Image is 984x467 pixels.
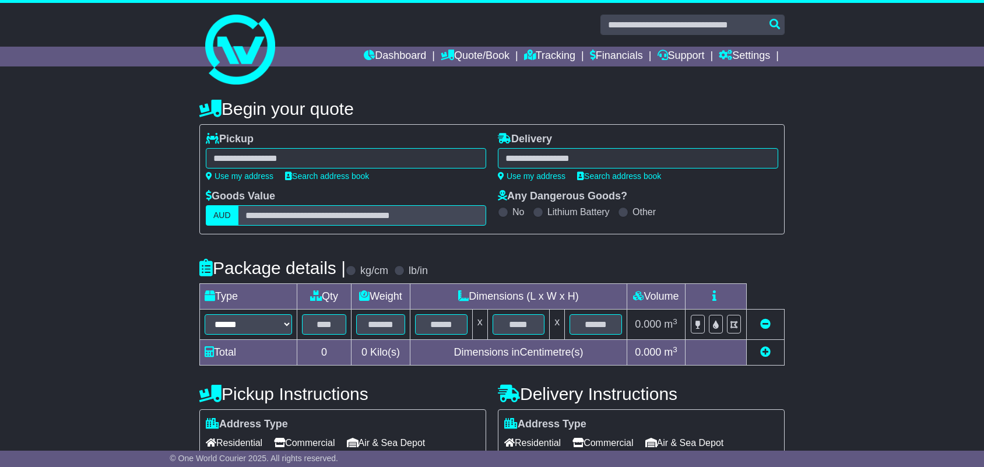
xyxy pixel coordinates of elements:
a: Dashboard [364,47,426,66]
span: Residential [206,434,262,452]
td: Dimensions (L x W x H) [410,284,627,310]
td: Qty [297,284,352,310]
a: Settings [719,47,770,66]
span: Commercial [572,434,633,452]
h4: Pickup Instructions [199,384,486,403]
a: Use my address [498,171,565,181]
label: Address Type [206,418,288,431]
a: Search address book [577,171,661,181]
td: x [472,310,487,340]
label: Delivery [498,133,552,146]
td: 0 [297,340,352,366]
label: Goods Value [206,190,275,203]
td: Total [200,340,297,366]
td: Kilo(s) [352,340,410,366]
sup: 3 [673,345,677,354]
label: AUD [206,205,238,226]
td: Volume [627,284,685,310]
a: Tracking [524,47,575,66]
label: Any Dangerous Goods? [498,190,627,203]
td: x [550,310,565,340]
a: Support [658,47,705,66]
a: Use my address [206,171,273,181]
span: m [664,318,677,330]
label: Address Type [504,418,586,431]
label: Lithium Battery [547,206,610,217]
h4: Delivery Instructions [498,384,785,403]
span: 0.000 [635,346,661,358]
span: 0 [361,346,367,358]
label: Pickup [206,133,254,146]
a: Search address book [285,171,369,181]
span: m [664,346,677,358]
a: Remove this item [760,318,771,330]
span: Air & Sea Depot [645,434,724,452]
h4: Begin your quote [199,99,785,118]
td: Type [200,284,297,310]
label: kg/cm [360,265,388,278]
label: lb/in [409,265,428,278]
td: Weight [352,284,410,310]
span: Commercial [274,434,335,452]
span: © One World Courier 2025. All rights reserved. [170,454,338,463]
label: No [512,206,524,217]
a: Quote/Book [441,47,509,66]
span: 0.000 [635,318,661,330]
h4: Package details | [199,258,346,278]
span: Residential [504,434,561,452]
td: Dimensions in Centimetre(s) [410,340,627,366]
a: Add new item [760,346,771,358]
span: Air & Sea Depot [347,434,426,452]
a: Financials [590,47,643,66]
label: Other [632,206,656,217]
sup: 3 [673,317,677,326]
